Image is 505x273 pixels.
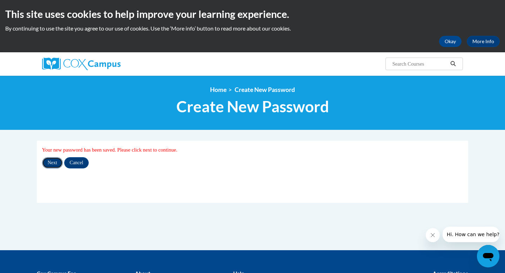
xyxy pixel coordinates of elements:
[235,86,295,93] span: Create New Password
[42,147,177,153] span: Your new password has been saved. Please click next to continue.
[5,7,500,21] h2: This site uses cookies to help improve your learning experience.
[392,60,448,68] input: Search Courses
[443,227,499,242] iframe: Message from company
[439,36,462,47] button: Okay
[210,86,227,93] a: Home
[176,97,329,116] span: Create New Password
[426,228,440,242] iframe: Close message
[5,25,500,32] p: By continuing to use the site you agree to our use of cookies. Use the ‘More info’ button to read...
[467,36,500,47] a: More Info
[448,60,458,68] button: Search
[42,58,121,70] img: Cox Campus
[64,157,89,168] input: Cancel
[42,58,175,70] a: Cox Campus
[42,157,63,168] input: Next
[477,245,499,267] iframe: Button to launch messaging window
